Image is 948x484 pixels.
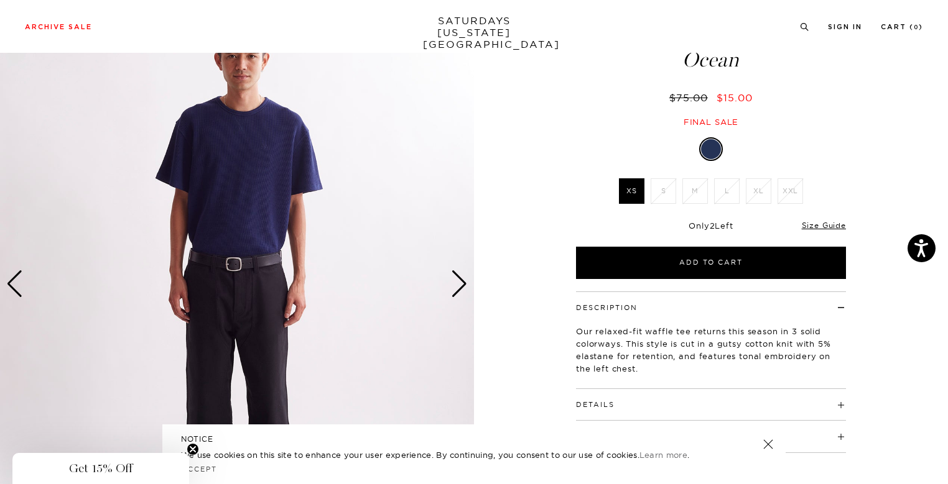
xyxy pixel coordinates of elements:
[574,26,848,70] h1: Waffle Relaxed SS Tee
[710,221,715,231] span: 2
[576,247,846,279] button: Add to Cart
[423,15,526,50] a: SATURDAYS[US_STATE][GEOGRAPHIC_DATA]
[576,304,638,311] button: Description
[717,91,753,104] span: $15.00
[639,450,687,460] a: Learn more
[25,24,92,30] a: Archive Sale
[669,91,713,104] del: $75.00
[451,270,468,298] div: Next slide
[12,453,189,484] div: Get 15% OffClose teaser
[181,434,767,445] h5: NOTICE
[802,221,846,230] a: Size Guide
[181,465,217,473] a: Accept
[576,221,846,231] div: Only Left
[576,401,615,408] button: Details
[881,24,923,30] a: Cart (0)
[576,325,846,375] p: Our relaxed-fit waffle tee returns this season in 3 solid colorways. This style is cut in a gutsy...
[574,117,848,127] div: Final sale
[181,449,723,461] p: We use cookies on this site to enhance your user experience. By continuing, you consent to our us...
[6,270,23,298] div: Previous slide
[187,443,199,455] button: Close teaser
[574,50,848,70] span: Ocean
[69,461,132,476] span: Get 15% Off
[914,25,919,30] small: 0
[619,178,644,204] label: XS
[828,24,862,30] a: Sign In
